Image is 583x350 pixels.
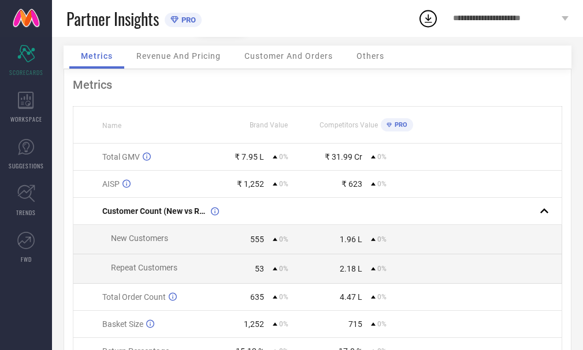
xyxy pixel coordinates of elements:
div: Metrics [73,78,562,92]
div: 4.47 L [340,292,362,302]
span: New Customers [111,234,168,243]
div: ₹ 31.99 Cr [325,152,362,161]
div: 53 [255,264,264,273]
div: ₹ 623 [341,179,362,189]
span: 0% [279,153,288,161]
span: TRENDS [16,208,36,217]
span: Customer And Orders [244,51,333,61]
span: 0% [279,293,288,301]
span: 0% [377,153,387,161]
span: 0% [279,265,288,273]
span: SCORECARDS [9,68,43,77]
span: Basket Size [102,319,143,329]
span: AISP [102,179,120,189]
span: PRO [179,16,196,24]
div: ₹ 1,252 [237,179,264,189]
div: ₹ 7.95 L [235,152,264,161]
span: PRO [392,121,407,129]
span: SUGGESTIONS [9,161,44,170]
span: 0% [377,180,387,188]
span: Name [102,122,121,130]
div: 1.96 L [340,235,362,244]
span: Partner Insights [66,7,159,31]
div: 635 [250,292,264,302]
span: 0% [377,265,387,273]
span: FWD [21,255,32,264]
span: 0% [279,180,288,188]
span: Revenue And Pricing [136,51,221,61]
span: Customer Count (New vs Repeat) [102,206,208,216]
span: Total GMV [102,152,140,161]
span: Others [357,51,384,61]
span: Metrics [81,51,113,61]
span: Brand Value [250,121,288,129]
div: 2.18 L [340,264,362,273]
div: 1,252 [244,319,264,329]
div: 555 [250,235,264,244]
span: 0% [377,320,387,328]
span: Competitors Value [320,121,378,129]
span: WORKSPACE [10,115,42,123]
span: 0% [279,320,288,328]
span: Total Order Count [102,292,166,302]
div: 715 [348,319,362,329]
div: Open download list [418,8,439,29]
span: 0% [377,293,387,301]
span: 0% [377,235,387,243]
span: 0% [279,235,288,243]
span: Repeat Customers [111,263,177,272]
